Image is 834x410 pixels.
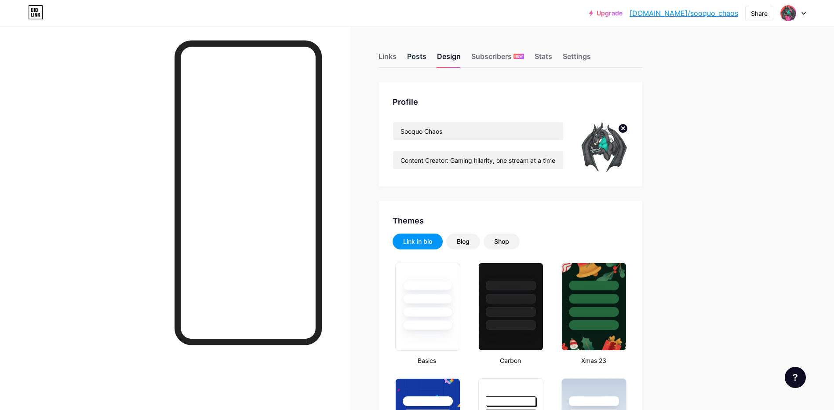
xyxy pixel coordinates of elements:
div: Share [751,9,768,18]
a: [DOMAIN_NAME]/sooquo_chaos [630,8,738,18]
div: Xmas 23 [559,356,628,365]
input: Bio [393,151,563,169]
div: Themes [393,215,628,227]
div: Link in bio [403,237,432,246]
div: Basics [393,356,462,365]
a: Upgrade [589,10,623,17]
div: Posts [407,51,426,67]
div: Subscribers [471,51,524,67]
img: sooquo_chaos [780,5,797,22]
div: Profile [393,96,628,108]
div: Shop [494,237,509,246]
div: Blog [457,237,470,246]
div: Carbon [476,356,545,365]
input: Name [393,122,563,140]
div: Design [437,51,461,67]
div: Stats [535,51,552,67]
div: Links [379,51,397,67]
span: NEW [514,54,523,59]
div: Settings [563,51,591,67]
img: sooquo_chaos [578,122,628,172]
